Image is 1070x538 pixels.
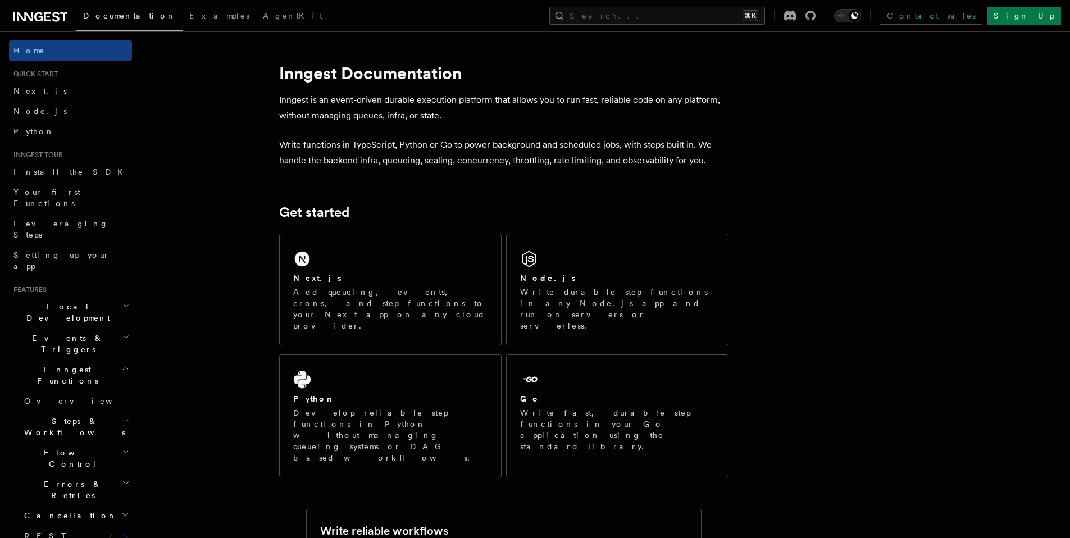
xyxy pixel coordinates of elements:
span: Overview [24,396,140,405]
a: Leveraging Steps [9,213,132,245]
a: Overview [20,391,132,411]
a: PythonDevelop reliable step functions in Python without managing queueing systems or DAG based wo... [279,354,502,477]
span: AgentKit [263,11,322,20]
p: Develop reliable step functions in Python without managing queueing systems or DAG based workflows. [293,407,488,463]
button: Flow Control [20,443,132,474]
h2: Next.js [293,272,342,284]
span: Next.js [13,86,67,95]
span: Install the SDK [13,167,130,176]
a: Documentation [76,3,183,31]
p: Write fast, durable step functions in your Go application using the standard library. [520,407,714,452]
button: Inngest Functions [9,359,132,391]
span: Steps & Workflows [20,416,125,438]
button: Local Development [9,297,132,328]
span: Documentation [83,11,176,20]
h2: Python [293,393,335,404]
h2: Node.js [520,272,576,284]
a: Your first Functions [9,182,132,213]
a: Sign Up [987,7,1061,25]
p: Write durable step functions in any Node.js app and run on servers or serverless. [520,286,714,331]
h2: Go [520,393,540,404]
span: Quick start [9,70,58,79]
a: Home [9,40,132,61]
span: Local Development [9,301,122,323]
span: Cancellation [20,510,117,521]
a: AgentKit [256,3,329,30]
span: Node.js [13,107,67,116]
kbd: ⌘K [743,10,758,21]
a: Next.js [9,81,132,101]
p: Add queueing, events, crons, and step functions to your Next app on any cloud provider. [293,286,488,331]
a: GoWrite fast, durable step functions in your Go application using the standard library. [506,354,728,477]
button: Cancellation [20,505,132,526]
p: Inngest is an event-driven durable execution platform that allows you to run fast, reliable code ... [279,92,728,124]
h1: Inngest Documentation [279,63,728,83]
p: Write functions in TypeScript, Python or Go to power background and scheduled jobs, with steps bu... [279,137,728,168]
a: Node.jsWrite durable step functions in any Node.js app and run on servers or serverless. [506,234,728,345]
span: Errors & Retries [20,478,122,501]
span: Events & Triggers [9,332,122,355]
span: Inngest Functions [9,364,121,386]
button: Search...⌘K [549,7,765,25]
span: Setting up your app [13,250,110,271]
button: Events & Triggers [9,328,132,359]
span: Inngest tour [9,151,63,159]
span: Flow Control [20,447,122,469]
button: Errors & Retries [20,474,132,505]
a: Setting up your app [9,245,132,276]
a: Node.js [9,101,132,121]
a: Install the SDK [9,162,132,182]
span: Leveraging Steps [13,219,108,239]
a: Get started [279,204,349,220]
span: Features [9,285,47,294]
button: Toggle dark mode [834,9,861,22]
a: Next.jsAdd queueing, events, crons, and step functions to your Next app on any cloud provider. [279,234,502,345]
a: Contact sales [880,7,982,25]
a: Python [9,121,132,142]
span: Examples [189,11,249,20]
a: Examples [183,3,256,30]
button: Steps & Workflows [20,411,132,443]
span: Python [13,127,54,136]
span: Your first Functions [13,188,80,208]
span: Home [13,45,45,56]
